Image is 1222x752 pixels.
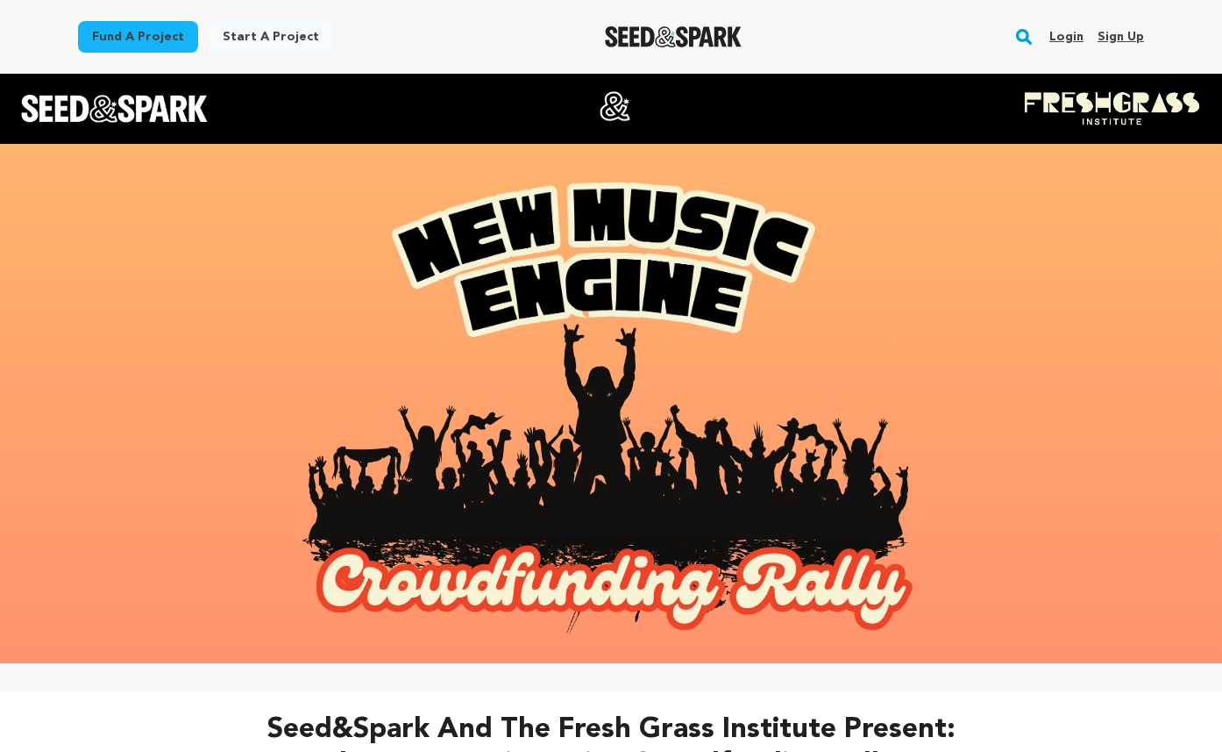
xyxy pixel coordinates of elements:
[1049,23,1083,51] a: Login
[371,151,850,373] img: New Music Engine Rally Headline
[600,91,630,126] img: Seed&Spark Amp Logo
[1023,91,1201,126] img: Fresh Grass Institute Logo
[21,95,208,123] img: Seed&Spark Logo
[605,26,742,47] a: Seed&Spark Homepage
[291,324,931,662] img: New Music Engine Crowdfunding Rally Crowd
[1098,23,1144,51] a: Sign up
[605,26,742,47] img: Seed&Spark Logo Dark Mode
[209,21,333,53] a: Start a project
[78,21,198,53] a: Fund a project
